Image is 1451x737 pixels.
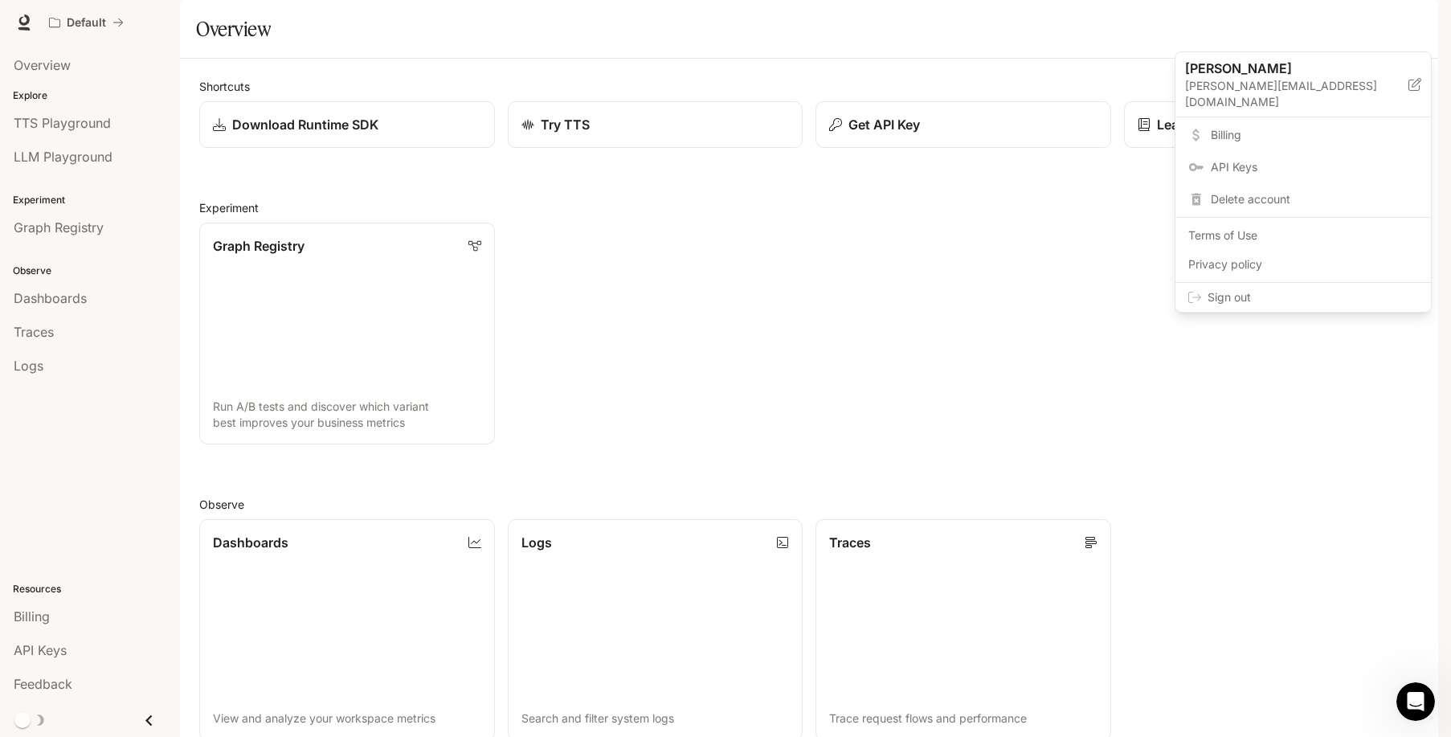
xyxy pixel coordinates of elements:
[1188,256,1418,272] span: Privacy policy
[1175,283,1431,312] div: Sign out
[1185,78,1408,110] p: [PERSON_NAME][EMAIL_ADDRESS][DOMAIN_NAME]
[1211,159,1418,175] span: API Keys
[1179,221,1428,250] a: Terms of Use
[1179,250,1428,279] a: Privacy policy
[1188,227,1418,244] span: Terms of Use
[1175,52,1431,117] div: [PERSON_NAME][PERSON_NAME][EMAIL_ADDRESS][DOMAIN_NAME]
[1211,127,1418,143] span: Billing
[1179,121,1428,149] a: Billing
[1185,59,1383,78] p: [PERSON_NAME]
[1179,153,1428,182] a: API Keys
[1208,289,1418,305] span: Sign out
[1396,682,1435,721] iframe: Intercom live chat
[1179,185,1428,214] div: Delete account
[1211,191,1418,207] span: Delete account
